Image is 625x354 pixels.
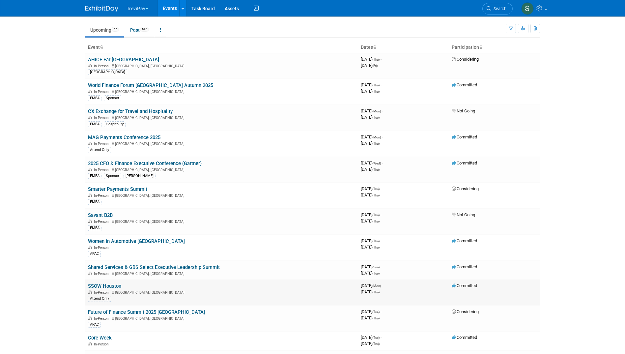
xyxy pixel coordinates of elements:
[88,212,113,218] a: Savant B2B
[361,108,383,113] span: [DATE]
[94,142,111,146] span: In-Person
[381,264,382,269] span: -
[372,58,380,61] span: (Thu)
[88,168,92,171] img: In-Person Event
[361,219,380,223] span: [DATE]
[361,289,380,294] span: [DATE]
[88,193,92,197] img: In-Person Event
[94,246,111,250] span: In-Person
[491,6,506,11] span: Search
[372,109,381,113] span: (Mon)
[88,296,111,302] div: Attend Only
[94,90,111,94] span: In-Person
[361,167,380,172] span: [DATE]
[361,212,382,217] span: [DATE]
[452,212,475,217] span: Not Going
[358,42,449,53] th: Dates
[88,315,355,321] div: [GEOGRAPHIC_DATA], [GEOGRAPHIC_DATA]
[521,2,534,15] img: Santiago de la Lama
[88,322,101,328] div: APAC
[88,173,101,179] div: EMEA
[88,192,355,198] div: [GEOGRAPHIC_DATA], [GEOGRAPHIC_DATA]
[381,82,382,87] span: -
[88,342,92,345] img: In-Person Event
[361,341,380,346] span: [DATE]
[372,220,380,223] span: (Thu)
[88,142,92,145] img: In-Person Event
[479,44,482,50] a: Sort by Participation Type
[361,57,382,62] span: [DATE]
[88,64,92,67] img: In-Person Event
[94,316,111,321] span: In-Person
[88,89,355,94] div: [GEOGRAPHIC_DATA], [GEOGRAPHIC_DATA]
[372,290,380,294] span: (Thu)
[88,134,160,140] a: MAG Payments Conference 2025
[88,121,101,127] div: EMEA
[372,168,380,171] span: (Thu)
[372,213,380,217] span: (Thu)
[372,342,380,346] span: (Thu)
[88,264,220,270] a: Shared Services & GBS Select Executive Leadership Summit
[452,186,479,191] span: Considering
[94,272,111,276] span: In-Person
[361,63,378,68] span: [DATE]
[361,335,382,340] span: [DATE]
[372,246,380,249] span: (Thu)
[361,315,380,320] span: [DATE]
[88,116,92,119] img: In-Person Event
[124,173,156,179] div: [PERSON_NAME]
[88,147,111,153] div: Attend Only
[372,284,381,288] span: (Mon)
[372,64,378,68] span: (Fri)
[361,134,383,139] span: [DATE]
[85,42,358,53] th: Event
[361,186,382,191] span: [DATE]
[88,290,92,294] img: In-Person Event
[94,290,111,295] span: In-Person
[361,115,380,120] span: [DATE]
[452,108,475,113] span: Not Going
[373,44,376,50] a: Sort by Start Date
[372,239,380,243] span: (Thu)
[88,246,92,249] img: In-Person Event
[372,142,380,145] span: (Thu)
[88,57,159,63] a: AHICE Far [GEOGRAPHIC_DATA]
[88,161,202,166] a: 2025 CFO & Finance Executive Conference (Gartner)
[361,245,380,250] span: [DATE]
[88,69,127,75] div: [GEOGRAPHIC_DATA]
[104,121,126,127] div: Hospitality
[372,310,380,314] span: (Tue)
[381,335,382,340] span: -
[372,187,380,191] span: (Thu)
[381,238,382,243] span: -
[88,186,147,192] a: Smarter Payments Summit
[88,82,213,88] a: World Finance Forum [GEOGRAPHIC_DATA] Autumn 2025
[104,173,121,179] div: Sponsor
[361,283,383,288] span: [DATE]
[94,168,111,172] span: In-Person
[372,272,380,275] span: (Tue)
[94,220,111,224] span: In-Person
[104,95,121,101] div: Sponsor
[94,193,111,198] span: In-Person
[361,264,382,269] span: [DATE]
[372,316,380,320] span: (Thu)
[452,57,479,62] span: Considering
[88,238,185,244] a: Women in Automotive [GEOGRAPHIC_DATA]
[125,24,154,36] a: Past512
[381,309,382,314] span: -
[452,238,477,243] span: Committed
[88,271,355,276] div: [GEOGRAPHIC_DATA], [GEOGRAPHIC_DATA]
[88,251,101,257] div: APAC
[94,342,111,346] span: In-Person
[452,161,477,165] span: Committed
[88,316,92,320] img: In-Person Event
[94,64,111,68] span: In-Person
[381,212,382,217] span: -
[100,44,103,50] a: Sort by Event Name
[361,82,382,87] span: [DATE]
[88,63,355,68] div: [GEOGRAPHIC_DATA], [GEOGRAPHIC_DATA]
[361,89,380,94] span: [DATE]
[482,3,513,15] a: Search
[372,193,380,197] span: (Thu)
